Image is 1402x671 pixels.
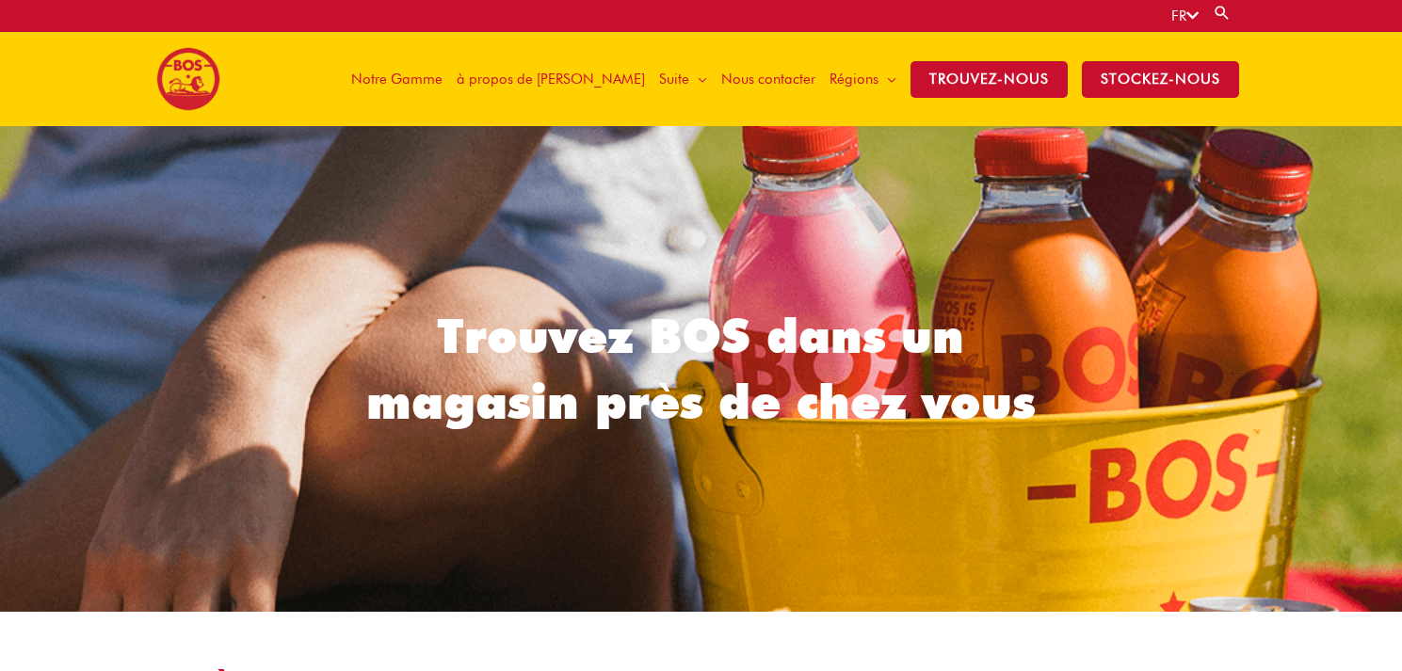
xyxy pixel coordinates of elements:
a: Régions [822,32,903,126]
span: stockez-nous [1082,61,1239,98]
span: Nous contacter [721,51,815,107]
span: à propos de [PERSON_NAME] [457,51,645,107]
nav: Site Navigation [330,32,1246,126]
span: Notre Gamme [351,51,443,107]
span: Régions [830,51,878,107]
a: Notre Gamme [344,32,449,126]
span: Suite [659,51,689,107]
span: TROUVEZ-NOUS [910,61,1068,98]
a: TROUVEZ-NOUS [903,32,1074,126]
img: BOS logo finals-200px [156,47,220,111]
a: Search button [1213,4,1232,22]
h1: Trouvez BOS dans un magasin près de chez vous [326,303,1076,435]
a: à propos de [PERSON_NAME] [449,32,652,126]
a: FR [1171,8,1199,24]
a: stockez-nous [1074,32,1246,126]
a: Nous contacter [714,32,822,126]
a: Suite [652,32,714,126]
